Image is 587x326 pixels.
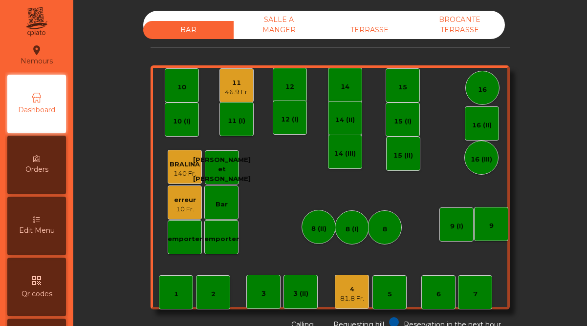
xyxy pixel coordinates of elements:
[478,85,487,95] div: 16
[21,43,53,67] div: Nemours
[174,204,196,214] div: 10 Fr.
[285,82,294,92] div: 12
[24,5,48,39] img: qpiato
[168,234,202,244] div: emporter
[414,11,505,39] div: BROCANTE TERRASSE
[25,164,48,175] span: Orders
[383,224,387,234] div: 8
[281,115,299,124] div: 12 (I)
[143,21,234,39] div: BAR
[204,234,239,244] div: emporter
[334,149,356,159] div: 14 (III)
[340,285,364,294] div: 4
[346,224,359,234] div: 8 (I)
[324,21,414,39] div: TERRASSE
[335,115,355,125] div: 14 (II)
[450,222,463,231] div: 9 (I)
[174,195,196,205] div: erreur
[18,105,55,115] span: Dashboard
[173,117,191,126] div: 10 (I)
[225,87,249,97] div: 46.9 Fr.
[211,289,216,299] div: 2
[170,160,200,169] div: BRALINA
[22,289,52,299] span: Qr codes
[471,155,492,164] div: 16 (III)
[489,221,494,231] div: 9
[228,116,245,126] div: 11 (I)
[261,289,266,299] div: 3
[225,78,249,88] div: 11
[216,200,228,209] div: Bar
[174,289,178,299] div: 1
[341,82,349,92] div: 14
[177,82,186,92] div: 10
[19,225,55,236] span: Edit Menu
[472,121,492,130] div: 16 (II)
[436,289,441,299] div: 6
[473,289,478,299] div: 7
[394,117,412,126] div: 15 (I)
[170,169,200,179] div: 140 Fr.
[340,294,364,304] div: 81.8 Fr.
[293,289,308,299] div: 3 (II)
[31,275,43,286] i: qr_code
[388,289,392,299] div: 5
[193,155,251,184] div: [PERSON_NAME] et [PERSON_NAME]
[234,11,324,39] div: SALLE A MANGER
[31,44,43,56] i: location_on
[398,82,407,92] div: 15
[311,224,326,234] div: 8 (II)
[393,151,413,161] div: 15 (II)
